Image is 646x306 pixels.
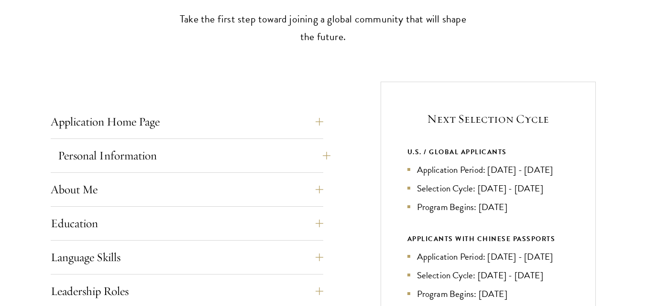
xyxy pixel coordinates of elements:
li: Selection Cycle: [DATE] - [DATE] [407,181,569,195]
button: Education [51,212,323,235]
button: Personal Information [58,144,330,167]
button: Language Skills [51,246,323,269]
button: Application Home Page [51,110,323,133]
div: U.S. / GLOBAL APPLICANTS [407,146,569,158]
div: APPLICANTS WITH CHINESE PASSPORTS [407,233,569,245]
p: Take the first step toward joining a global community that will shape the future. [175,11,471,46]
li: Selection Cycle: [DATE] - [DATE] [407,268,569,282]
li: Application Period: [DATE] - [DATE] [407,163,569,177]
button: About Me [51,178,323,201]
li: Program Begins: [DATE] [407,200,569,214]
li: Program Begins: [DATE] [407,287,569,301]
button: Leadership Roles [51,280,323,303]
li: Application Period: [DATE] - [DATE] [407,250,569,264]
h5: Next Selection Cycle [407,111,569,127]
